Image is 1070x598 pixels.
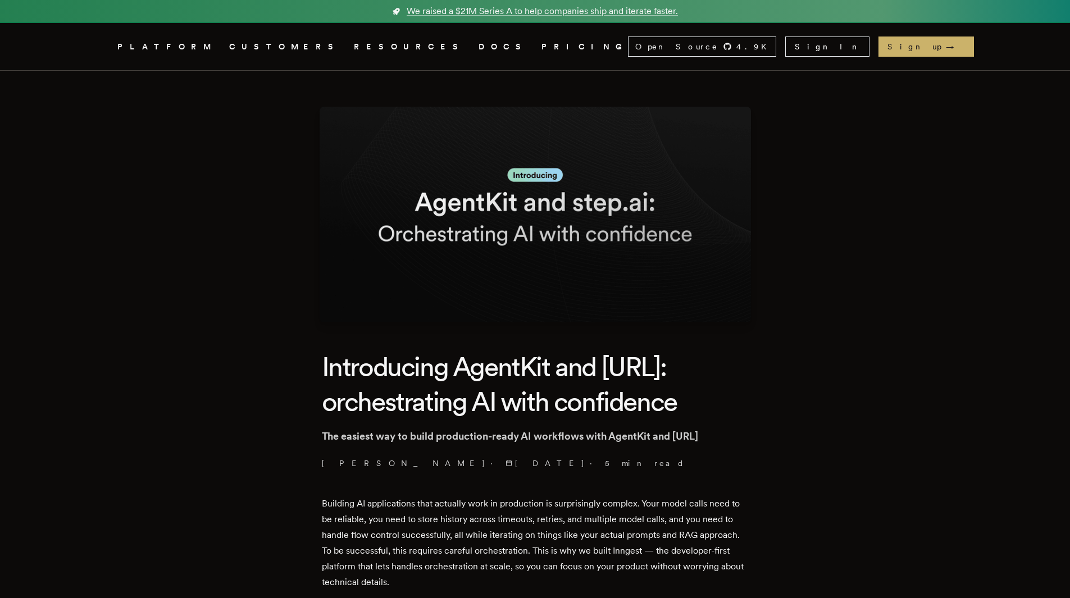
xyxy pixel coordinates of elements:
a: PRICING [541,40,628,54]
h1: Introducing AgentKit and [URL]: orchestrating AI with confidence [322,349,749,419]
a: CUSTOMERS [229,40,340,54]
a: Sign In [785,36,869,57]
span: → [946,41,965,52]
span: Open Source [635,41,718,52]
button: PLATFORM [117,40,216,54]
nav: Global [86,23,985,70]
a: [PERSON_NAME] [322,458,486,469]
img: Featured image for Introducing AgentKit and step.ai: orchestrating AI with confidence blog post [320,107,751,322]
p: Building AI applications that actually work in production is surprisingly complex. Your model cal... [322,496,749,590]
p: · · [322,458,749,469]
span: 5 min read [605,458,685,469]
a: Sign up [878,36,974,57]
span: [DATE] [506,458,585,469]
p: The easiest way to build production-ready AI workflows with AgentKit and [URL] [322,428,749,444]
a: DOCS [479,40,528,54]
span: We raised a $21M Series A to help companies ship and iterate faster. [407,4,678,18]
button: RESOURCES [354,40,465,54]
span: 4.9 K [736,41,773,52]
